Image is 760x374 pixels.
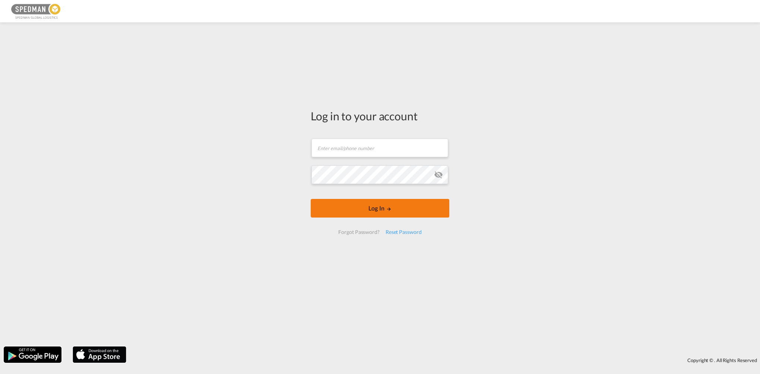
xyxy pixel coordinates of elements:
[335,225,382,239] div: Forgot Password?
[72,346,127,364] img: apple.png
[383,225,425,239] div: Reset Password
[11,3,61,20] img: c12ca350ff1b11efb6b291369744d907.png
[3,346,62,364] img: google.png
[311,139,448,157] input: Enter email/phone number
[130,354,760,367] div: Copyright © . All Rights Reserved
[311,199,449,218] button: LOGIN
[311,108,449,124] div: Log in to your account
[434,170,443,179] md-icon: icon-eye-off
